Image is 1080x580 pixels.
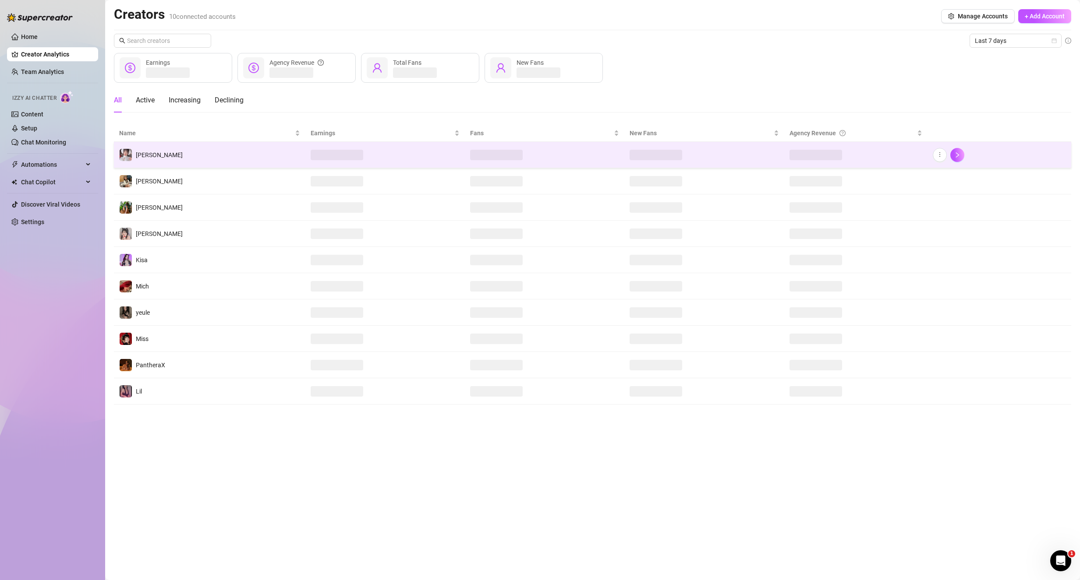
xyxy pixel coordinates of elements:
[21,158,83,172] span: Automations
[790,128,916,138] div: Agency Revenue
[120,280,132,292] img: Mich
[120,385,132,397] img: Lil
[136,309,150,316] span: yeule
[21,175,83,189] span: Chat Copilot
[1052,38,1057,43] span: calendar
[21,125,37,132] a: Setup
[215,95,244,105] div: Declining
[393,59,421,66] span: Total Fans
[125,63,135,73] span: dollar-circle
[1025,13,1065,20] span: + Add Account
[120,201,132,214] img: Sabrina
[372,63,382,73] span: user
[127,36,199,46] input: Search creators
[954,152,960,158] span: right
[941,9,1015,23] button: Manage Accounts
[120,228,132,240] img: Ani
[12,94,57,102] span: Izzy AI Chatter
[1018,9,1071,23] button: + Add Account
[136,204,183,211] span: [PERSON_NAME]
[21,68,64,75] a: Team Analytics
[136,95,155,105] div: Active
[136,335,149,342] span: Miss
[21,33,38,40] a: Home
[114,95,122,105] div: All
[21,201,80,208] a: Discover Viral Videos
[1050,550,1071,571] iframe: Intercom live chat
[120,359,132,371] img: PantheraX
[948,13,954,19] span: setting
[119,128,293,138] span: Name
[1065,38,1071,44] span: info-circle
[950,148,964,162] button: right
[136,178,183,185] span: [PERSON_NAME]
[496,63,506,73] span: user
[21,218,44,225] a: Settings
[21,139,66,146] a: Chat Monitoring
[169,95,201,105] div: Increasing
[114,6,236,23] h2: Creators
[470,128,612,138] span: Fans
[120,254,132,266] img: Kisa
[60,91,74,103] img: AI Chatter
[120,149,132,161] img: Rosie
[311,128,453,138] span: Earnings
[958,13,1008,20] span: Manage Accounts
[248,63,259,73] span: dollar-circle
[136,230,183,237] span: [PERSON_NAME]
[136,151,183,158] span: [PERSON_NAME]
[839,128,846,138] span: question-circle
[114,125,305,142] th: Name
[119,38,125,44] span: search
[136,257,148,264] span: Kisa
[305,125,465,142] th: Earnings
[975,34,1056,47] span: Last 7 days
[136,362,165,369] span: PantheraX
[21,111,43,118] a: Content
[7,13,73,22] img: logo-BBDzfeDw.svg
[269,58,324,67] div: Agency Revenue
[11,161,18,168] span: thunderbolt
[136,388,142,395] span: Lil
[624,125,784,142] th: New Fans
[630,128,772,138] span: New Fans
[21,47,91,61] a: Creator Analytics
[1068,550,1075,557] span: 1
[120,175,132,187] img: Sabrina
[517,59,544,66] span: New Fans
[120,306,132,319] img: yeule
[136,283,149,290] span: Mich
[937,151,943,158] span: more
[120,333,132,345] img: Miss
[169,13,236,21] span: 10 connected accounts
[146,59,170,66] span: Earnings
[11,179,17,185] img: Chat Copilot
[465,125,624,142] th: Fans
[318,58,324,67] span: question-circle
